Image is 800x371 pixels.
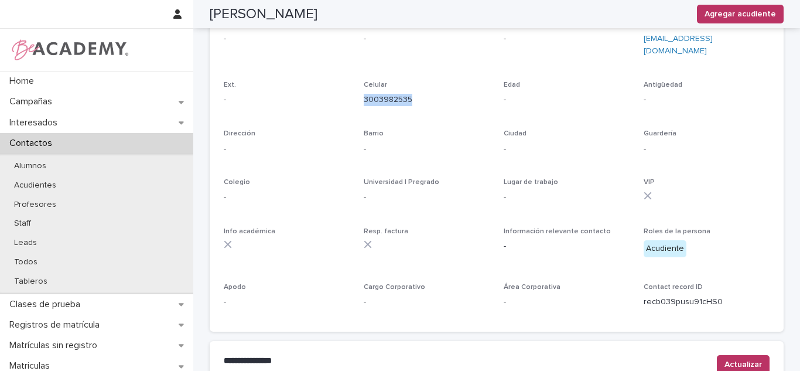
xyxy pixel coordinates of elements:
p: Alumnos [5,161,56,171]
span: Agregar acudiente [705,8,776,20]
span: Guardería [644,130,676,137]
span: Lugar de trabajo [504,179,558,186]
p: recb039pusu91cHS0 [644,296,770,308]
p: Staff [5,219,40,229]
a: 3003982535 [364,96,412,104]
span: Roles de la persona [644,228,710,235]
p: Campañas [5,96,61,107]
span: VIP [644,179,655,186]
span: Área Corporativa [504,284,560,291]
p: - [504,94,630,106]
p: Acudientes [5,181,66,190]
div: Acudiente [644,240,686,257]
p: Matrículas sin registro [5,340,107,351]
a: [EMAIL_ADDRESS][DOMAIN_NAME] [644,35,713,55]
span: Info académica [224,228,275,235]
p: - [224,33,350,45]
p: - [364,33,490,45]
p: - [504,143,630,155]
p: - [224,192,350,204]
p: Profesores [5,200,66,210]
img: WPrjXfSUmiLcdUfaYY4Q [9,38,129,62]
p: Home [5,76,43,87]
p: - [364,143,490,155]
span: Dirección [224,130,255,137]
p: - [504,192,630,204]
p: Registros de matrícula [5,319,109,331]
p: Clases de prueba [5,299,90,310]
p: - [224,94,350,106]
p: - [504,296,630,308]
span: Ciudad [504,130,527,137]
span: Actualizar [724,359,762,370]
span: Apodo [224,284,246,291]
p: Tableros [5,277,57,287]
span: Universidad | Pregrado [364,179,439,186]
span: Información relevante contacto [504,228,611,235]
span: Antigüedad [644,81,682,89]
p: - [504,33,630,45]
p: Contactos [5,138,61,149]
p: Leads [5,238,46,248]
p: - [644,94,770,106]
h2: [PERSON_NAME] [210,6,317,23]
span: Edad [504,81,520,89]
span: Ext. [224,81,236,89]
p: - [224,296,350,308]
p: - [504,240,630,253]
p: Interesados [5,117,67,128]
span: Cargo Corporativo [364,284,425,291]
p: - [224,143,350,155]
p: - [364,192,490,204]
p: - [364,296,490,308]
span: Barrio [364,130,384,137]
span: Colegio [224,179,250,186]
span: Contact record ID [644,284,703,291]
p: Todos [5,257,47,267]
button: Agregar acudiente [697,5,784,23]
p: - [644,143,770,155]
span: Resp. factura [364,228,408,235]
span: Celular [364,81,387,89]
